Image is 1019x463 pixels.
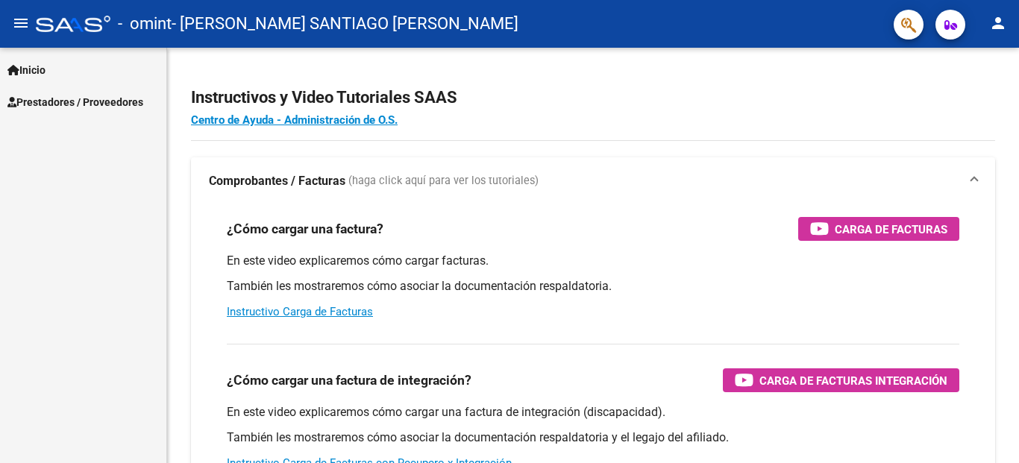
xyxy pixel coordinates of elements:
button: Carga de Facturas [798,217,959,241]
mat-icon: person [989,14,1007,32]
h3: ¿Cómo cargar una factura de integración? [227,370,471,391]
mat-expansion-panel-header: Comprobantes / Facturas (haga click aquí para ver los tutoriales) [191,157,995,205]
span: Inicio [7,62,46,78]
span: Carga de Facturas [835,220,947,239]
mat-icon: menu [12,14,30,32]
span: (haga click aquí para ver los tutoriales) [348,173,539,189]
span: Prestadores / Proveedores [7,94,143,110]
button: Carga de Facturas Integración [723,368,959,392]
a: Instructivo Carga de Facturas [227,305,373,318]
span: - [PERSON_NAME] SANTIAGO [PERSON_NAME] [172,7,518,40]
span: Carga de Facturas Integración [759,371,947,390]
strong: Comprobantes / Facturas [209,173,345,189]
iframe: Intercom live chat [968,412,1004,448]
a: Centro de Ayuda - Administración de O.S. [191,113,398,127]
h3: ¿Cómo cargar una factura? [227,218,383,239]
p: En este video explicaremos cómo cargar una factura de integración (discapacidad). [227,404,959,421]
p: En este video explicaremos cómo cargar facturas. [227,253,959,269]
p: También les mostraremos cómo asociar la documentación respaldatoria y el legajo del afiliado. [227,429,959,446]
h2: Instructivos y Video Tutoriales SAAS [191,84,995,112]
span: - omint [118,7,172,40]
p: También les mostraremos cómo asociar la documentación respaldatoria. [227,278,959,295]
